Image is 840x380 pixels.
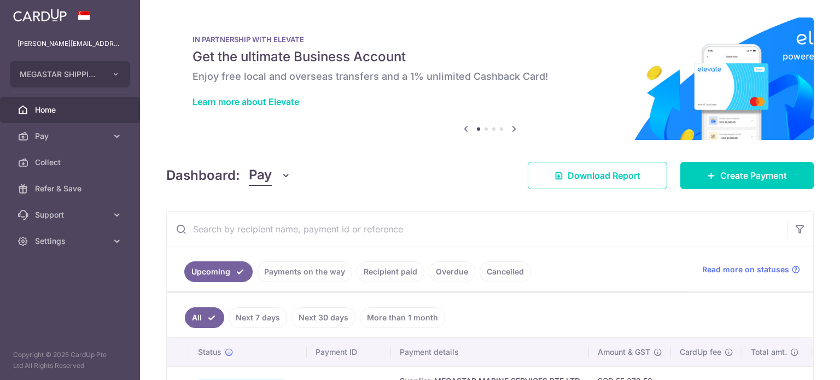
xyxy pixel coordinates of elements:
span: Pay [249,165,272,186]
th: Payment ID [307,338,391,366]
p: IN PARTNERSHIP WITH ELEVATE [192,35,787,44]
span: Support [35,209,107,220]
span: Total amt. [751,347,787,358]
span: Read more on statuses [702,264,789,275]
a: Learn more about Elevate [192,96,299,107]
span: Refer & Save [35,183,107,194]
h4: Dashboard: [166,166,240,185]
a: More than 1 month [360,307,445,328]
span: CardUp fee [680,347,721,358]
a: Download Report [528,162,667,189]
a: Next 7 days [229,307,287,328]
span: Home [35,104,107,115]
h6: Enjoy free local and overseas transfers and a 1% unlimited Cashback Card! [192,70,787,83]
a: Read more on statuses [702,264,800,275]
input: Search by recipient name, payment id or reference [167,212,787,247]
span: Create Payment [720,169,787,182]
h5: Get the ultimate Business Account [192,48,787,66]
a: Recipient paid [357,261,424,282]
button: Pay [249,165,291,186]
p: [PERSON_NAME][EMAIL_ADDRESS][DOMAIN_NAME] [17,38,122,49]
img: CardUp [13,9,67,22]
a: Payments on the way [257,261,352,282]
span: Pay [35,131,107,142]
img: Renovation banner [166,17,814,140]
a: Cancelled [480,261,531,282]
span: Settings [35,236,107,247]
span: Collect [35,157,107,168]
a: All [185,307,224,328]
span: Status [198,347,221,358]
a: Create Payment [680,162,814,189]
th: Payment details [391,338,589,366]
a: Upcoming [184,261,253,282]
span: Download Report [568,169,640,182]
a: Overdue [429,261,475,282]
button: MEGASTAR SHIPPING PTE LTD [10,61,130,87]
span: MEGASTAR SHIPPING PTE LTD [20,69,101,80]
a: Next 30 days [291,307,355,328]
span: Amount & GST [598,347,650,358]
